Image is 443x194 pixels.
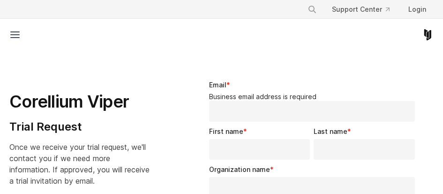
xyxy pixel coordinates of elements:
[304,1,321,18] button: Search
[300,1,434,18] div: Navigation Menu
[401,1,434,18] a: Login
[209,127,243,135] span: First name
[422,29,434,40] a: Corellium Home
[209,93,419,101] legend: Business email address is required
[9,91,153,112] h1: Corellium Viper
[314,127,347,135] span: Last name
[324,1,397,18] a: Support Center
[9,120,153,134] h4: Trial Request
[9,142,150,186] span: Once we receive your trial request, we'll contact you if we need more information. If approved, y...
[209,165,270,173] span: Organization name
[209,81,226,89] span: Email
